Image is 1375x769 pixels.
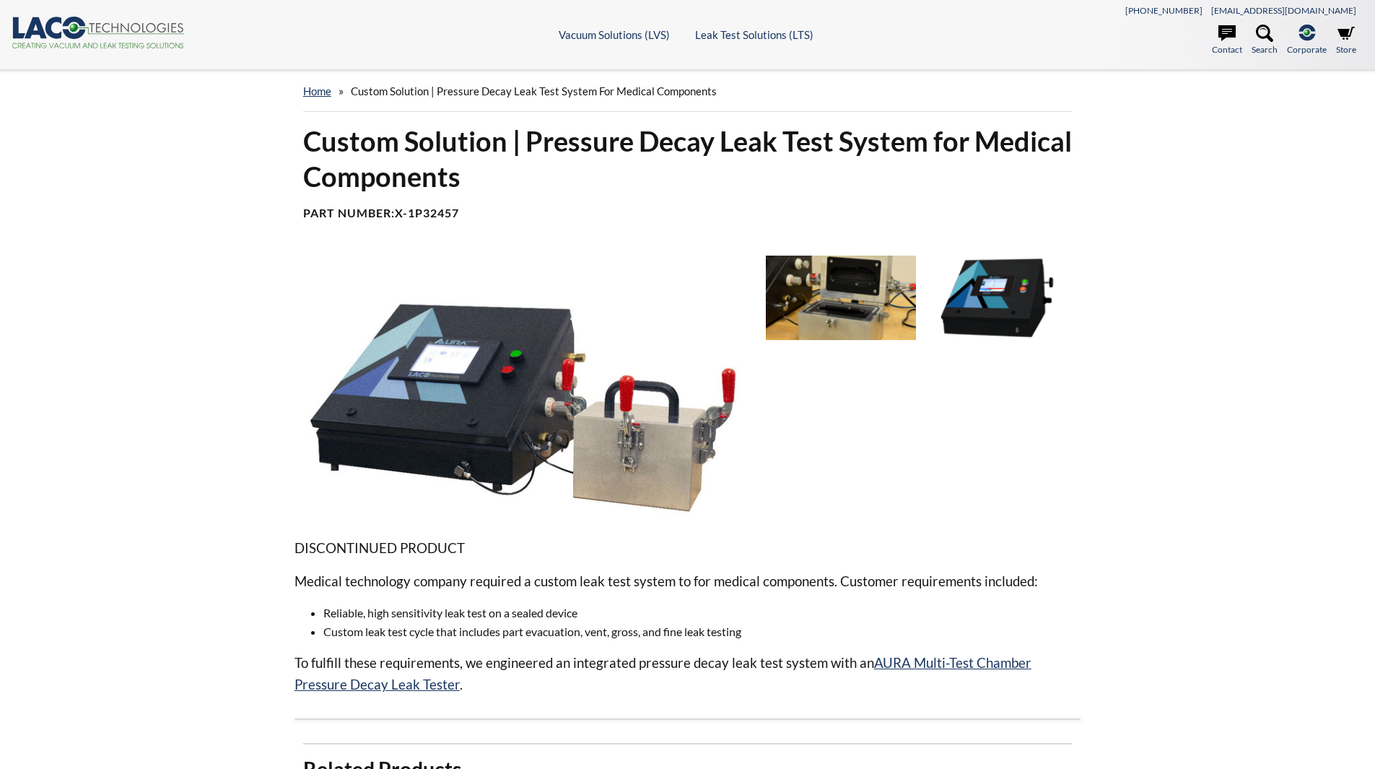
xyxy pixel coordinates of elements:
p: To fulfill these requirements, we engineered an integrated pressure decay leak test system with an . [294,652,1081,695]
li: Reliable, high sensitivity leak test on a sealed device [323,604,1081,622]
a: [PHONE_NUMBER] [1125,5,1202,16]
a: Vacuum Solutions (LVS) [559,28,670,41]
a: Leak Test Solutions (LTS) [695,28,813,41]
img: Aura Multi-Test Pressure Decay Leak Tester, front view [923,256,1073,339]
span: Custom Solution | Pressure Decay Leak Test System for Medical Components [351,84,717,97]
p: DISCONTINUED PRODUCT [294,537,1081,559]
a: [EMAIL_ADDRESS][DOMAIN_NAME] [1211,5,1356,16]
h1: Custom Solution | Pressure Decay Leak Test System for Medical Components [303,123,1073,195]
a: Store [1336,25,1356,56]
div: » [303,71,1073,112]
span: Corporate [1287,43,1327,56]
b: X-1P32457 [395,206,459,220]
p: Medical technology company required a custom leak test system to for medical components. Customer... [294,570,1081,592]
img: Pressure decay leak test system for medical components, front view [294,256,755,514]
img: Pressure decay leak test system with custom test chamber, open lid [766,256,916,339]
a: Search [1252,25,1278,56]
a: home [303,84,331,97]
h4: Part Number: [303,206,1073,221]
li: Custom leak test cycle that includes part evacuation, vent, gross, and fine leak testing [323,622,1081,641]
a: Contact [1212,25,1242,56]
